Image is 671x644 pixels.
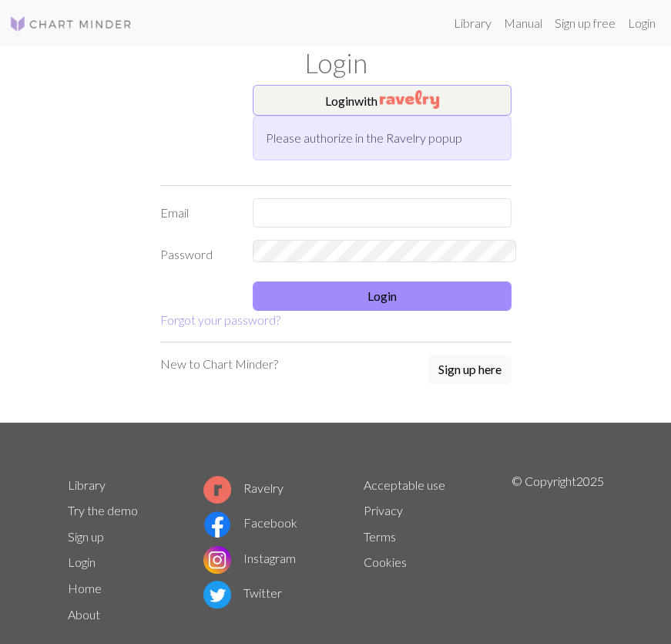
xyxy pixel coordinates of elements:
[511,472,603,628] p: © Copyright 2025
[9,15,133,33] img: Logo
[428,355,512,384] button: Sign up here
[203,551,296,565] a: Instagram
[151,198,243,228] label: Email
[68,581,102,595] a: Home
[364,477,445,492] a: Acceptable use
[203,515,297,530] a: Facebook
[68,529,104,544] a: Sign up
[160,355,278,373] p: New to Chart Minder?
[364,529,396,544] a: Terms
[203,581,231,609] img: Twitter logo
[59,46,613,79] h1: Login
[253,282,512,311] button: Login
[68,477,106,492] a: Library
[68,503,138,518] a: Try the demo
[448,8,498,39] a: Library
[203,511,231,538] img: Facebook logo
[253,85,512,116] button: Loginwith
[549,8,622,39] a: Sign up free
[253,116,512,160] div: Please authorize in the Ravelry popup
[203,480,283,495] a: Ravelry
[68,607,100,622] a: About
[151,240,243,269] label: Password
[68,555,96,569] a: Login
[380,90,439,109] img: Ravelry
[498,8,549,39] a: Manual
[428,355,512,386] a: Sign up here
[364,503,403,518] a: Privacy
[622,8,662,39] a: Login
[364,555,407,569] a: Cookies
[203,476,231,504] img: Ravelry logo
[160,312,280,327] a: Forgot your password?
[203,546,231,574] img: Instagram logo
[203,585,282,600] a: Twitter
